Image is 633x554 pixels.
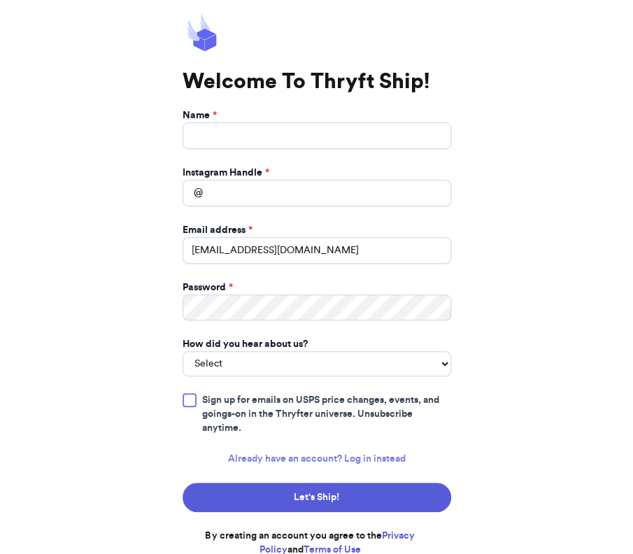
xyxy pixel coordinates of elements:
a: Already have an account? Log in instead [228,452,406,466]
div: @ [183,180,203,206]
label: Password [183,280,233,294]
h1: Welcome To Thryft Ship! [183,69,451,94]
span: Sign up for emails on USPS price changes, events, and goings-on in the Thryfter universe. Unsubsc... [202,393,451,435]
label: Email address [183,223,253,237]
label: Instagram Handle [183,166,269,180]
button: Let‘s Ship! [183,483,451,512]
label: Name [183,108,217,122]
label: How did you hear about us? [183,337,308,351]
